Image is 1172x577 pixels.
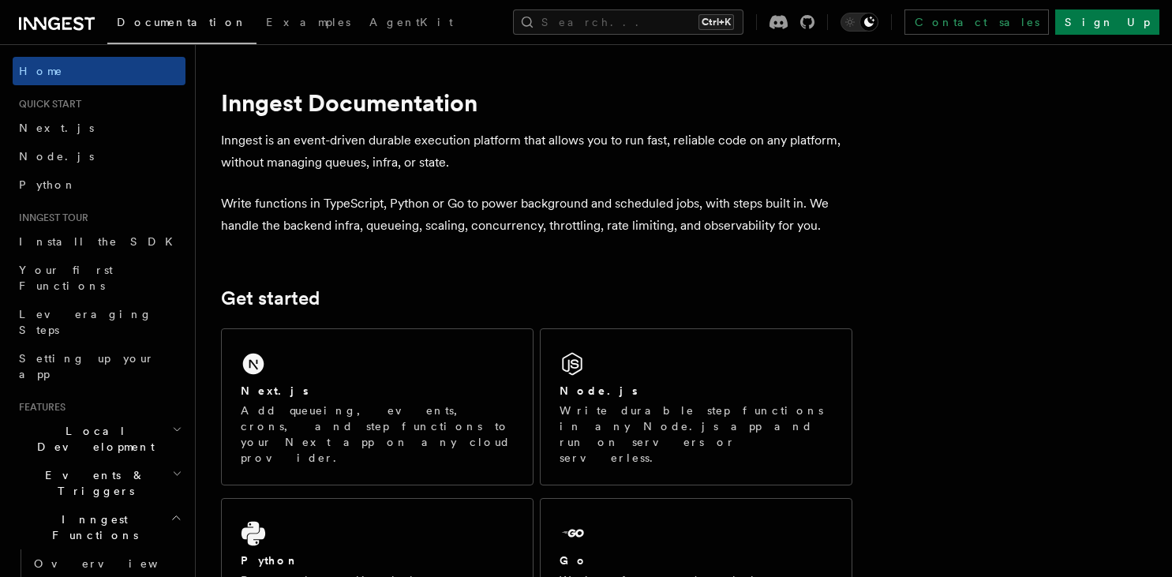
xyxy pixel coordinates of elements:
span: Install the SDK [19,235,182,248]
span: Inngest tour [13,212,88,224]
span: Quick start [13,98,81,111]
h2: Next.js [241,383,309,399]
button: Local Development [13,417,185,461]
p: Inngest is an event-driven durable execution platform that allows you to run fast, reliable code ... [221,129,852,174]
a: Python [13,170,185,199]
h2: Python [241,553,299,568]
a: Home [13,57,185,85]
span: Inngest Functions [13,511,170,543]
button: Inngest Functions [13,505,185,549]
a: Install the SDK [13,227,185,256]
a: Documentation [107,5,256,44]
span: Next.js [19,122,94,134]
span: Overview [34,557,197,570]
a: Setting up your app [13,344,185,388]
span: Local Development [13,423,172,455]
a: Sign Up [1055,9,1159,35]
a: Get started [221,287,320,309]
p: Write durable step functions in any Node.js app and run on servers or serverless. [560,403,833,466]
a: AgentKit [360,5,462,43]
a: Examples [256,5,360,43]
a: Next.jsAdd queueing, events, crons, and step functions to your Next app on any cloud provider. [221,328,534,485]
span: Examples [266,16,350,28]
h2: Go [560,553,588,568]
span: Setting up your app [19,352,155,380]
span: Python [19,178,77,191]
span: Events & Triggers [13,467,172,499]
h1: Inngest Documentation [221,88,852,117]
p: Write functions in TypeScript, Python or Go to power background and scheduled jobs, with steps bu... [221,193,852,237]
h2: Node.js [560,383,638,399]
span: Leveraging Steps [19,308,152,336]
button: Events & Triggers [13,461,185,505]
a: Next.js [13,114,185,142]
p: Add queueing, events, crons, and step functions to your Next app on any cloud provider. [241,403,514,466]
button: Search...Ctrl+K [513,9,743,35]
a: Your first Functions [13,256,185,300]
a: Node.js [13,142,185,170]
span: Your first Functions [19,264,113,292]
span: Features [13,401,66,414]
button: Toggle dark mode [841,13,878,32]
a: Contact sales [904,9,1049,35]
span: Home [19,63,63,79]
span: Documentation [117,16,247,28]
a: Node.jsWrite durable step functions in any Node.js app and run on servers or serverless. [540,328,852,485]
span: AgentKit [369,16,453,28]
kbd: Ctrl+K [698,14,734,30]
a: Leveraging Steps [13,300,185,344]
span: Node.js [19,150,94,163]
